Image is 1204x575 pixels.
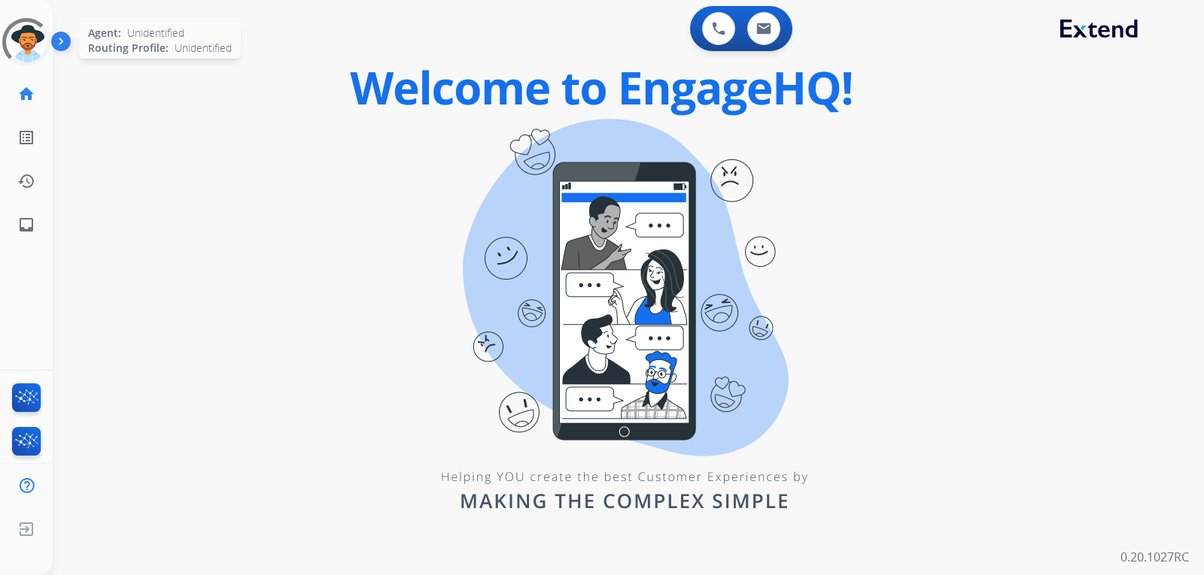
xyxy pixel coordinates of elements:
[17,172,35,190] mat-icon: history
[17,85,35,103] mat-icon: home
[88,26,121,41] span: Agent:
[17,216,35,234] mat-icon: inbox
[88,41,169,56] span: Routing Profile:
[17,129,35,147] mat-icon: list_alt
[127,26,184,41] span: Unidentified
[1120,548,1189,566] p: 0.20.1027RC
[175,41,232,56] span: Unidentified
